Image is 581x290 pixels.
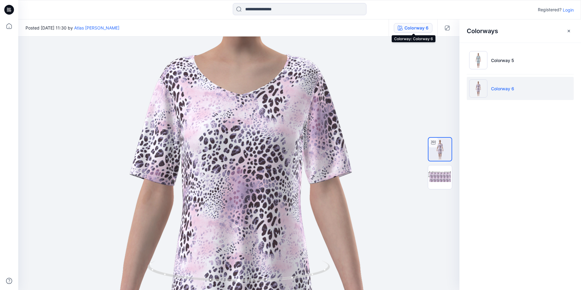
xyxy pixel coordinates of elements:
p: Login [563,7,574,13]
div: Colorway 6 [404,25,428,31]
img: I 1536 IP PURPLE 2ND [428,165,452,189]
span: Posted [DATE] 11:30 by [26,25,119,31]
h2: Colorways [467,27,498,35]
img: turntable-03-09-2025-09:21:45 [428,138,452,161]
a: Atlas [PERSON_NAME] [74,25,119,30]
p: Colorway 6 [491,85,514,92]
img: Colorway 5 [469,51,487,69]
img: Colorway 6 [469,79,487,98]
p: Colorway 5 [491,57,514,64]
button: Colorway 6 [394,23,432,33]
p: Registered? [538,6,562,13]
